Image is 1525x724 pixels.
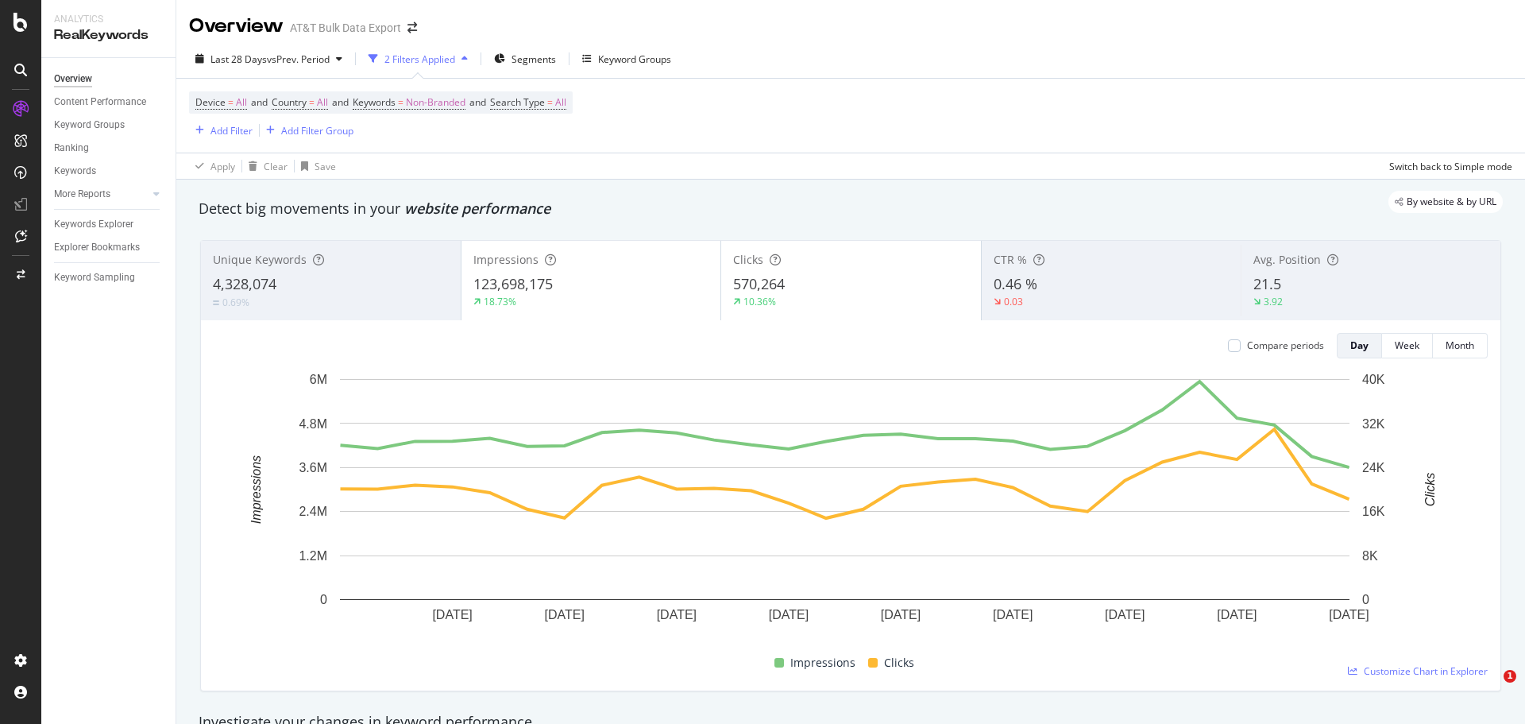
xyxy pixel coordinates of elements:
[545,608,585,621] text: [DATE]
[1329,608,1369,621] text: [DATE]
[54,269,135,286] div: Keyword Sampling
[54,186,149,203] a: More Reports
[1446,339,1474,352] div: Month
[222,296,249,309] div: 0.69%
[54,94,164,110] a: Content Performance
[733,252,763,267] span: Clicks
[315,160,336,173] div: Save
[54,239,140,256] div: Explorer Bookmarks
[332,95,349,109] span: and
[310,373,327,386] text: 6M
[189,13,284,40] div: Overview
[54,71,92,87] div: Overview
[54,94,146,110] div: Content Performance
[1382,333,1433,358] button: Week
[189,121,253,140] button: Add Filter
[242,153,288,179] button: Clear
[309,95,315,109] span: =
[251,95,268,109] span: and
[210,52,267,66] span: Last 28 Days
[214,371,1476,647] svg: A chart.
[1105,608,1145,621] text: [DATE]
[320,593,327,606] text: 0
[512,52,556,66] span: Segments
[1388,191,1503,213] div: legacy label
[1362,461,1385,474] text: 24K
[769,608,809,621] text: [DATE]
[432,608,472,621] text: [DATE]
[317,91,328,114] span: All
[54,117,125,134] div: Keyword Groups
[272,95,307,109] span: Country
[733,274,785,293] span: 570,264
[1362,593,1369,606] text: 0
[1471,670,1509,708] iframe: Intercom live chat
[353,95,396,109] span: Keywords
[884,653,914,672] span: Clicks
[657,608,697,621] text: [DATE]
[1407,197,1496,207] span: By website & by URL
[299,416,327,430] text: 4.8M
[299,505,327,518] text: 2.4M
[267,52,330,66] span: vs Prev. Period
[555,91,566,114] span: All
[1350,339,1369,352] div: Day
[1362,549,1378,563] text: 8K
[195,95,226,109] span: Device
[213,274,276,293] span: 4,328,074
[260,121,353,140] button: Add Filter Group
[1364,664,1488,678] span: Customize Chart in Explorer
[473,252,539,267] span: Impressions
[743,295,776,308] div: 10.36%
[54,269,164,286] a: Keyword Sampling
[54,140,89,157] div: Ranking
[54,216,133,233] div: Keywords Explorer
[576,46,678,72] button: Keyword Groups
[213,300,219,305] img: Equal
[790,653,855,672] span: Impressions
[213,252,307,267] span: Unique Keywords
[54,239,164,256] a: Explorer Bookmarks
[236,91,247,114] span: All
[490,95,545,109] span: Search Type
[362,46,474,72] button: 2 Filters Applied
[1264,295,1283,308] div: 3.92
[1217,608,1257,621] text: [DATE]
[384,52,455,66] div: 2 Filters Applied
[484,295,516,308] div: 18.73%
[54,163,164,180] a: Keywords
[264,160,288,173] div: Clear
[281,124,353,137] div: Add Filter Group
[469,95,486,109] span: and
[299,461,327,474] text: 3.6M
[1348,664,1488,678] a: Customize Chart in Explorer
[210,160,235,173] div: Apply
[473,274,553,293] span: 123,698,175
[1253,252,1321,267] span: Avg. Position
[210,124,253,137] div: Add Filter
[54,140,164,157] a: Ranking
[290,20,401,36] div: AT&T Bulk Data Export
[488,46,562,72] button: Segments
[54,117,164,134] a: Keyword Groups
[994,252,1027,267] span: CTR %
[54,163,96,180] div: Keywords
[1389,160,1512,173] div: Switch back to Simple mode
[54,13,163,26] div: Analytics
[1423,473,1437,507] text: Clicks
[299,549,327,563] text: 1.2M
[189,153,235,179] button: Apply
[598,52,671,66] div: Keyword Groups
[1337,333,1382,358] button: Day
[1504,670,1516,683] span: 1
[189,46,349,72] button: Last 28 DaysvsPrev. Period
[1383,153,1512,179] button: Switch back to Simple mode
[1362,373,1385,386] text: 40K
[1004,295,1023,308] div: 0.03
[406,91,465,114] span: Non-Branded
[1395,339,1419,352] div: Week
[54,186,110,203] div: More Reports
[54,26,163,45] div: RealKeywords
[1362,416,1385,430] text: 32K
